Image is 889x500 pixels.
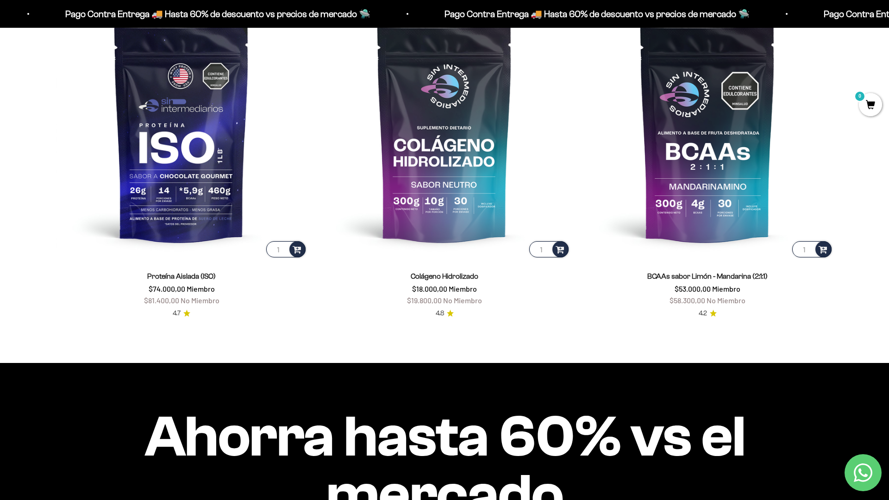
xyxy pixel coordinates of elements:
span: No Miembro [443,296,482,305]
span: $18.000,00 [412,284,447,293]
span: Miembro [449,284,477,293]
span: $81.400,00 [144,296,179,305]
span: 4.8 [436,308,444,319]
span: $19.800,00 [407,296,442,305]
span: Miembro [187,284,215,293]
a: 0 [859,100,882,111]
span: No Miembro [181,296,219,305]
mark: 0 [854,91,865,102]
span: 4.7 [173,308,181,319]
span: No Miembro [707,296,745,305]
a: 4.24.2 de 5.0 estrellas [699,308,717,319]
span: 4.2 [699,308,707,319]
a: Colágeno Hidrolizado [411,272,478,280]
span: $74.000,00 [149,284,185,293]
span: $58.300,00 [670,296,705,305]
span: Miembro [712,284,740,293]
span: $53.000,00 [675,284,711,293]
a: 4.74.7 de 5.0 estrellas [173,308,190,319]
a: 4.84.8 de 5.0 estrellas [436,308,454,319]
a: BCAAs sabor Limón - Mandarina (2:1:1) [647,272,768,280]
p: Pago Contra Entrega 🚚 Hasta 60% de descuento vs precios de mercado 🛸 [444,6,749,21]
p: Pago Contra Entrega 🚚 Hasta 60% de descuento vs precios de mercado 🛸 [64,6,369,21]
a: Proteína Aislada (ISO) [147,272,216,280]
